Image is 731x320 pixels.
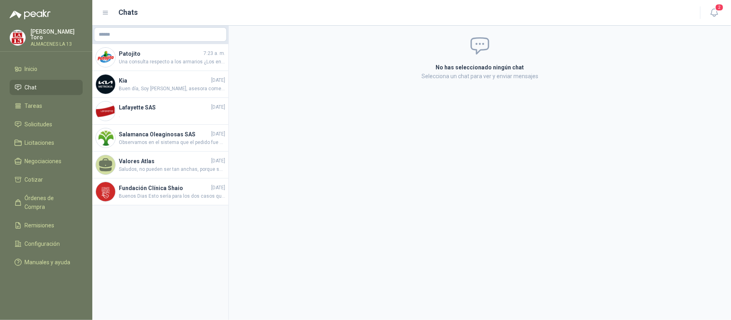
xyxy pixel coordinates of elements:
[25,65,38,73] span: Inicio
[211,103,225,111] span: [DATE]
[119,76,210,85] h4: Kia
[96,182,115,201] img: Company Logo
[119,49,202,58] h4: Patojito
[96,48,115,67] img: Company Logo
[25,120,53,129] span: Solicitudes
[119,166,225,173] span: Saludos, no pueden ser tan anchas, porque son para unos estantes. ¿Puedes enviarme otras?
[340,72,620,81] p: Selecciona un chat para ver y enviar mensajes
[119,58,225,66] span: Una consulta respecto a los armarios ¿Los entrepaños se pueden retirar?
[10,61,83,77] a: Inicio
[96,75,115,94] img: Company Logo
[119,130,210,139] h4: Salamanca Oleaginosas SAS
[10,236,83,251] a: Configuración
[211,184,225,192] span: [DATE]
[10,190,83,215] a: Órdenes de Compra
[92,44,228,71] a: Company LogoPatojito7:23 a. m.Una consulta respecto a los armarios ¿Los entrepaños se pueden reti...
[10,80,83,95] a: Chat
[10,30,25,45] img: Company Logo
[10,172,83,187] a: Cotizar
[119,192,225,200] span: Buenos Dias Esto sería para los dos casos que tenemos de las cajas, se realizaran cambios de las ...
[340,63,620,72] h2: No has seleccionado ningún chat
[119,85,225,93] span: Buen día, Soy [PERSON_NAME], asesora comercial [PERSON_NAME] y Cristalería La 13. Le comparto un ...
[10,98,83,113] a: Tareas
[119,103,210,112] h4: Lafayette SAS
[211,157,225,165] span: [DATE]
[25,157,62,166] span: Negociaciones
[119,157,210,166] h4: Valores Atlas
[25,175,43,184] span: Cotizar
[92,152,228,178] a: Valores Atlas[DATE]Saludos, no pueden ser tan anchas, porque son para unos estantes. ¿Puedes envi...
[10,117,83,132] a: Solicitudes
[211,130,225,138] span: [DATE]
[31,42,83,47] p: ALMACENES LA 13
[25,239,60,248] span: Configuración
[119,139,225,146] span: Observamos en el sistema que el pedido fue entregado el día [DATE]. Nos gustaría saber cómo le fu...
[10,135,83,150] a: Licitaciones
[119,184,210,192] h4: Fundación Clínica Shaio
[25,101,43,110] span: Tareas
[25,194,75,211] span: Órdenes de Compra
[96,101,115,121] img: Company Logo
[119,112,225,119] span: .
[715,4,724,11] span: 2
[10,255,83,270] a: Manuales y ayuda
[211,77,225,84] span: [DATE]
[119,7,138,18] h1: Chats
[25,83,37,92] span: Chat
[92,125,228,152] a: Company LogoSalamanca Oleaginosas SAS[DATE]Observamos en el sistema que el pedido fue entregado e...
[10,218,83,233] a: Remisiones
[92,178,228,205] a: Company LogoFundación Clínica Shaio[DATE]Buenos Dias Esto sería para los dos casos que tenemos de...
[25,221,55,230] span: Remisiones
[10,154,83,169] a: Negociaciones
[204,50,225,57] span: 7:23 a. m.
[25,258,71,267] span: Manuales y ayuda
[707,6,721,20] button: 2
[10,10,51,19] img: Logo peakr
[25,138,55,147] span: Licitaciones
[92,71,228,98] a: Company LogoKia[DATE]Buen día, Soy [PERSON_NAME], asesora comercial [PERSON_NAME] y Cristalería L...
[96,128,115,148] img: Company Logo
[92,98,228,125] a: Company LogoLafayette SAS[DATE].
[31,29,83,40] p: [PERSON_NAME] Toro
